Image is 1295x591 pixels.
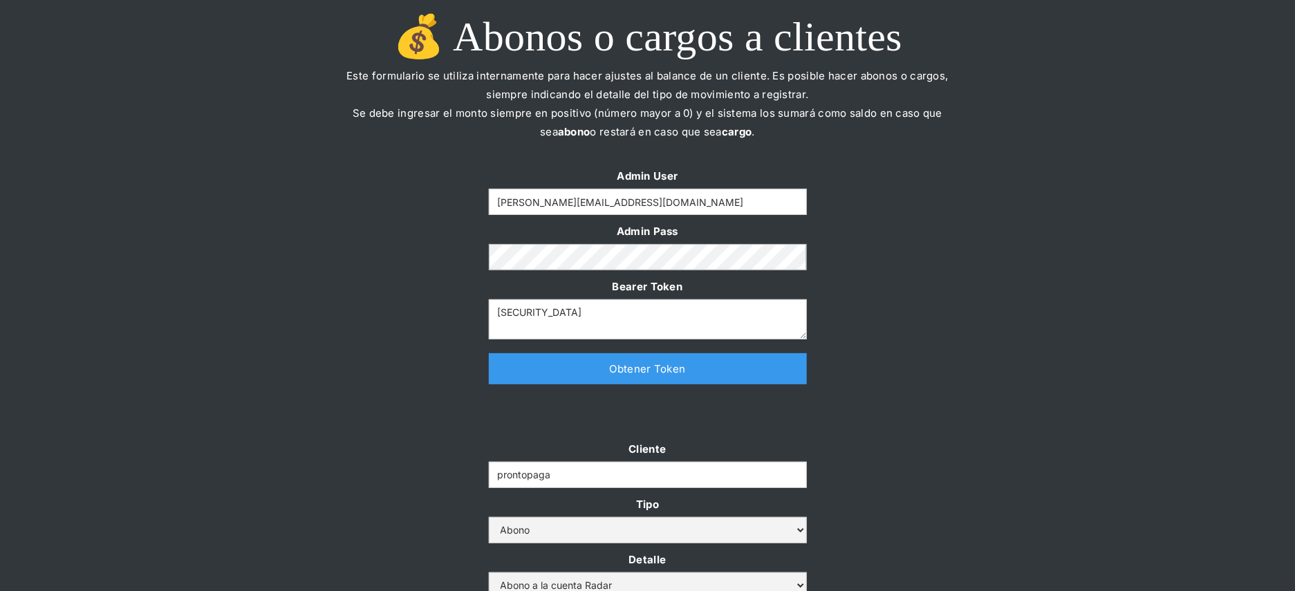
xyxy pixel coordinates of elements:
[722,125,752,138] strong: cargo
[489,550,807,569] label: Detalle
[489,353,807,384] a: Obtener Token
[489,462,807,488] input: Example Text
[489,277,807,296] label: Bearer Token
[489,440,807,458] label: Cliente
[489,189,807,215] input: Example Text
[489,222,807,241] label: Admin Pass
[489,167,807,185] label: Admin User
[337,66,959,160] p: Este formulario se utiliza internamente para hacer ajustes al balance de un cliente. Es posible h...
[337,14,959,59] h1: 💰 Abonos o cargos a clientes
[558,125,590,138] strong: abono
[489,167,807,339] form: Form
[489,495,807,514] label: Tipo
